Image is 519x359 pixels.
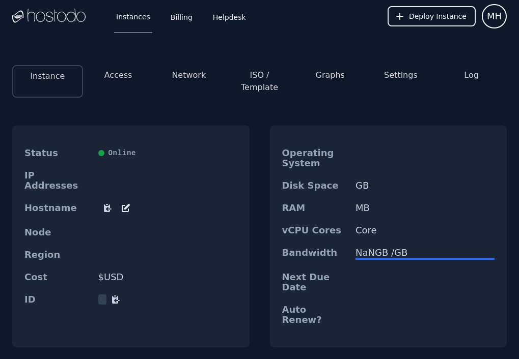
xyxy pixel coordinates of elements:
[282,305,348,325] dt: Auto Renew?
[24,250,90,260] dt: Region
[409,11,467,21] span: Deploy Instance
[356,181,495,191] dd: GB
[24,272,90,282] dt: Cost
[172,69,206,81] button: Network
[24,148,90,158] dt: Status
[282,225,348,235] dt: vCPU Cores
[12,9,86,24] img: Logo
[282,181,348,191] dt: Disk Space
[384,69,418,81] button: Settings
[388,6,476,26] button: Deploy Instance
[315,69,344,81] button: Graphs
[104,69,132,81] button: Access
[232,69,287,94] button: ISO / Template
[282,148,348,168] dt: Operating System
[356,203,495,213] dd: MB
[24,203,90,215] dt: Hostname
[98,148,237,158] div: Online
[282,272,348,292] dt: Next Due Date
[487,9,502,23] span: MH
[482,4,507,28] button: User menu
[356,248,495,258] div: NaN GB / GB
[98,272,237,282] dd: $ USD
[24,170,90,191] dt: IP Addresses
[282,248,348,260] dt: Bandwidth
[356,225,495,235] dd: Core
[282,203,348,213] dt: RAM
[30,70,65,82] button: Instance
[24,294,90,305] dt: ID
[24,227,90,237] dt: Node
[464,69,479,81] button: Log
